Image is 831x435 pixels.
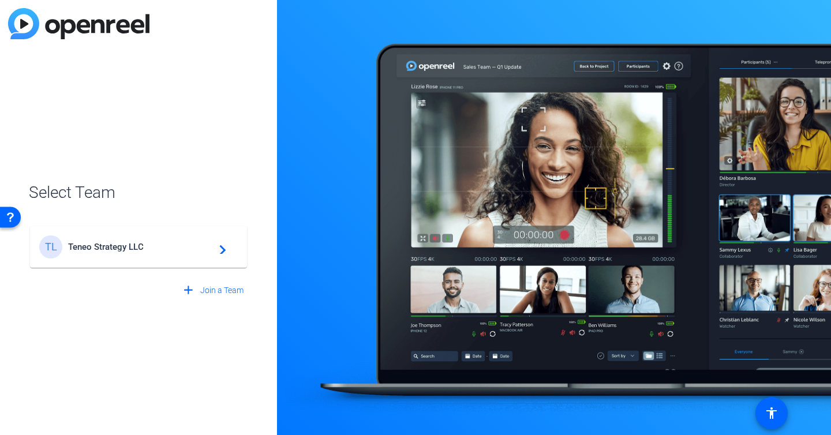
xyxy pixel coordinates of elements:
[68,242,212,252] span: Teneo Strategy LLC
[181,283,196,298] mat-icon: add
[8,8,149,39] img: blue-gradient.svg
[29,181,248,205] span: Select Team
[200,284,244,297] span: Join a Team
[39,235,62,258] div: TL
[212,240,226,254] mat-icon: navigate_next
[765,406,778,420] mat-icon: accessibility
[177,280,248,301] button: Join a Team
